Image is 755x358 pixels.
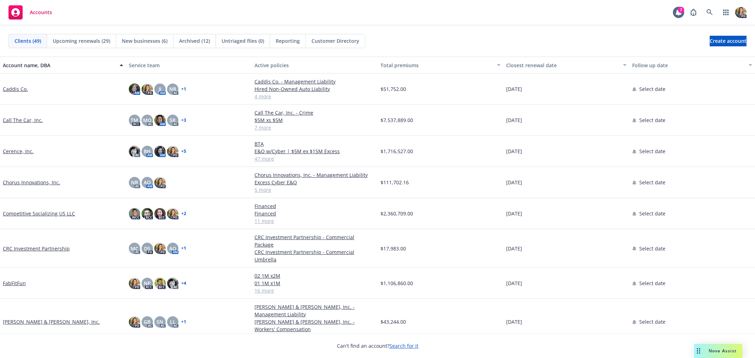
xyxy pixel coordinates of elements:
div: Service team [129,62,249,69]
a: Competitive Socializing US LLC [3,210,75,217]
a: Financed [254,202,375,210]
span: Select date [639,148,665,155]
a: Financed [254,210,375,217]
span: DS [144,245,150,252]
span: Select date [639,318,665,325]
img: photo [167,208,178,219]
span: [DATE] [506,318,522,325]
span: Select date [639,245,665,252]
span: AO [169,245,176,252]
span: [DATE] [506,116,522,124]
span: LL [170,318,176,325]
span: [DATE] [506,85,522,93]
span: $1,716,527.00 [381,148,413,155]
span: [DATE] [506,279,522,287]
img: photo [154,146,166,157]
span: Create account [710,34,747,48]
a: Search for it [389,342,418,349]
span: SR [170,116,176,124]
img: photo [154,278,166,289]
span: Select date [639,116,665,124]
img: photo [154,243,166,254]
img: photo [129,146,140,157]
span: [DATE] [506,245,522,252]
span: Accounts [30,10,52,15]
a: + 5 [181,149,186,154]
img: photo [142,83,153,95]
img: photo [167,146,178,157]
div: Active policies [254,62,375,69]
img: photo [167,278,178,289]
div: Follow up date [632,62,745,69]
a: + 2 [181,212,186,216]
span: $43,244.00 [381,318,406,325]
a: CRC Investment Partnership - Commercial Umbrella [254,248,375,263]
span: [DATE] [506,179,522,186]
a: Report a Bug [686,5,700,19]
a: + 1 [181,87,186,91]
div: Drag to move [694,344,703,358]
span: $51,752.00 [381,85,406,93]
a: 02 1M x2M [254,272,375,279]
a: BTA [254,140,375,148]
a: + 4 [181,281,186,285]
img: photo [735,7,747,18]
span: Customer Directory [311,37,359,45]
a: Search [703,5,717,19]
span: $2,360,709.00 [381,210,413,217]
img: photo [154,208,166,219]
a: CRC Investment Partnership [3,245,70,252]
span: [DATE] [506,210,522,217]
span: Archived (12) [179,37,210,45]
img: photo [154,115,166,126]
span: NR [169,85,176,93]
span: SN [156,318,163,325]
a: Accounts [6,2,55,22]
a: 01 1M x1M [254,279,375,287]
span: [DATE] [506,148,522,155]
span: MQ [143,116,151,124]
div: Account name, DBA [3,62,115,69]
span: $17,983.00 [381,245,406,252]
span: Untriaged files (0) [222,37,264,45]
span: Upcoming renewals (29) [53,37,110,45]
a: 5 more [254,333,375,340]
a: [PERSON_NAME] & [PERSON_NAME], Inc. [3,318,100,325]
img: photo [129,278,140,289]
a: 16 more [254,287,375,294]
div: Total premiums [381,62,493,69]
span: $111,702.16 [381,179,409,186]
span: Select date [639,85,665,93]
img: photo [129,208,140,219]
span: Clients (49) [15,37,41,45]
a: FabFitFun [3,279,26,287]
span: Can't find an account? [337,342,418,350]
span: AO [144,179,151,186]
div: Closest renewal date [506,62,619,69]
a: Switch app [719,5,733,19]
span: Select date [639,210,665,217]
button: Nova Assist [694,344,742,358]
a: Caddis Co. [3,85,28,93]
a: 4 more [254,93,375,100]
img: photo [129,316,140,328]
span: Reporting [276,37,300,45]
a: Cerence, Inc. [3,148,34,155]
a: Caddis Co. - Management Liability [254,78,375,85]
img: photo [142,208,153,219]
a: 7 more [254,124,375,131]
a: + 1 [181,320,186,324]
button: Total premiums [378,57,504,74]
button: Service team [126,57,252,74]
a: Create account [710,36,747,46]
a: [PERSON_NAME] & [PERSON_NAME], Inc. - Management Liability [254,303,375,318]
a: 5 more [254,186,375,194]
a: CRC Investment Partnership - Commercial Package [254,233,375,248]
a: Call The Car, Inc. - Crime [254,109,375,116]
span: MC [131,245,138,252]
